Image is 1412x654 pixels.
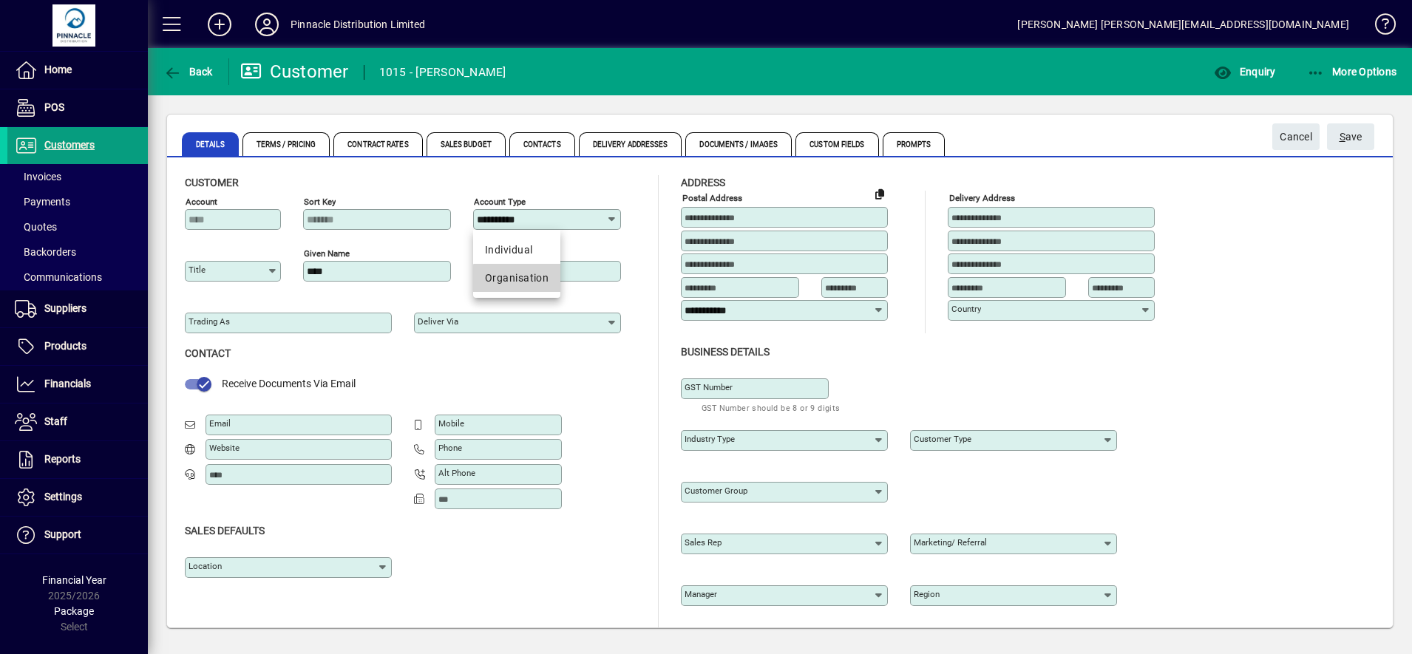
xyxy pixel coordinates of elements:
[685,132,792,156] span: Documents / Images
[685,537,722,548] mat-label: Sales rep
[509,132,575,156] span: Contacts
[185,525,265,537] span: Sales defaults
[1272,123,1320,150] button: Cancel
[15,171,61,183] span: Invoices
[240,60,349,84] div: Customer
[485,242,549,258] div: Individual
[54,605,94,617] span: Package
[702,399,841,416] mat-hint: GST Number should be 8 or 9 digits
[291,13,425,36] div: Pinnacle Distribution Limited
[427,132,506,156] span: Sales Budget
[15,246,76,258] span: Backorders
[185,347,231,359] span: Contact
[685,486,747,496] mat-label: Customer group
[304,248,350,259] mat-label: Given name
[7,52,148,89] a: Home
[42,574,106,586] span: Financial Year
[1307,66,1397,78] span: More Options
[418,316,458,327] mat-label: Deliver via
[44,340,86,352] span: Products
[44,491,82,503] span: Settings
[44,64,72,75] span: Home
[242,132,330,156] span: Terms / Pricing
[15,196,70,208] span: Payments
[7,366,148,403] a: Financials
[44,302,86,314] span: Suppliers
[196,11,243,38] button: Add
[7,214,148,239] a: Quotes
[44,453,81,465] span: Reports
[189,265,206,275] mat-label: Title
[189,561,222,571] mat-label: Location
[1340,131,1345,143] span: S
[7,517,148,553] a: Support
[182,132,239,156] span: Details
[914,537,987,548] mat-label: Marketing/ Referral
[7,89,148,126] a: POS
[243,11,291,38] button: Profile
[333,132,422,156] span: Contract Rates
[795,132,878,156] span: Custom Fields
[883,132,946,156] span: Prompts
[209,443,240,453] mat-label: Website
[438,443,462,453] mat-label: Phone
[304,197,336,207] mat-label: Sort key
[7,479,148,516] a: Settings
[209,418,231,429] mat-label: Email
[914,589,940,599] mat-label: Region
[868,182,892,205] button: Copy to Delivery address
[685,382,733,392] mat-label: GST Number
[7,164,148,189] a: Invoices
[44,378,91,389] span: Financials
[579,132,682,156] span: Delivery Addresses
[474,197,526,207] mat-label: Account Type
[189,316,230,327] mat-label: Trading as
[1214,66,1275,78] span: Enquiry
[473,236,560,264] mat-option: Individual
[681,177,725,188] span: Address
[685,434,735,444] mat-label: Industry type
[7,403,148,440] a: Staff
[7,441,148,478] a: Reports
[379,61,506,84] div: 1015 - [PERSON_NAME]
[951,304,981,314] mat-label: Country
[685,589,717,599] mat-label: Manager
[1280,125,1312,149] span: Cancel
[44,415,67,427] span: Staff
[7,189,148,214] a: Payments
[485,270,549,286] div: Organisation
[1340,125,1362,149] span: ave
[186,197,217,207] mat-label: Account
[185,177,239,188] span: Customer
[15,271,102,283] span: Communications
[148,58,229,85] app-page-header-button: Back
[7,290,148,327] a: Suppliers
[160,58,217,85] button: Back
[7,265,148,290] a: Communications
[681,346,770,358] span: Business details
[163,66,213,78] span: Back
[1364,3,1394,51] a: Knowledge Base
[7,239,148,265] a: Backorders
[1210,58,1279,85] button: Enquiry
[914,434,971,444] mat-label: Customer type
[222,378,356,389] span: Receive Documents Via Email
[15,221,57,233] span: Quotes
[44,101,64,113] span: POS
[438,468,475,478] mat-label: Alt Phone
[7,328,148,365] a: Products
[473,264,560,292] mat-option: Organisation
[44,528,81,540] span: Support
[438,418,464,429] mat-label: Mobile
[44,139,95,151] span: Customers
[1327,123,1374,150] button: Save
[1303,58,1401,85] button: More Options
[1017,13,1349,36] div: [PERSON_NAME] [PERSON_NAME][EMAIL_ADDRESS][DOMAIN_NAME]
